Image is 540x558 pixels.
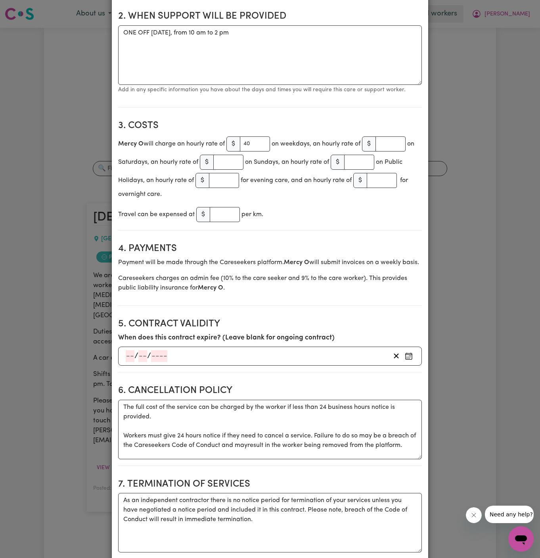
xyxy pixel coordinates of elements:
[118,135,422,199] div: will charge an hourly rate of on weekdays, an hourly rate of on Saturdays, an hourly rate of on S...
[353,173,367,188] span: $
[118,243,422,255] h2: 4. Payments
[118,400,422,459] textarea: The full cost of the service can be charged by the worker if less than 24 business hours notice i...
[508,526,534,552] iframe: Button to launch messaging window
[118,120,422,132] h2: 3. Costs
[284,259,309,266] b: Mercy O
[118,11,422,22] h2: 2. When support will be provided
[118,318,422,330] h2: 5. Contract Validity
[118,493,422,552] textarea: As an independent contractor there is no notice period for termination of your services unless yo...
[118,87,406,93] small: Add in any specific information you have about the days and times you will require this care or s...
[485,506,534,523] iframe: Message from company
[118,479,422,490] h2: 7. Termination of Services
[226,136,240,151] span: $
[362,136,376,151] span: $
[200,155,214,170] span: $
[196,207,210,222] span: $
[331,155,345,170] span: $
[118,205,422,224] div: Travel can be expensed at per km.
[118,274,422,293] p: Careseekers charges an admin fee ( 10 % to the care seeker and 9% to the care worker). This provi...
[195,173,209,188] span: $
[118,385,422,397] h2: 6. Cancellation Policy
[147,352,151,360] span: /
[138,350,147,362] input: --
[126,350,134,362] input: --
[118,333,335,343] label: When does this contract expire? (Leave blank for ongoing contract)
[198,285,223,291] b: Mercy O
[118,258,422,267] p: Payment will be made through the Careseekers platform. will submit invoices on a weekly basis.
[118,25,422,85] textarea: ONE OFF [DATE], from 10 am to 2 pm
[151,350,167,362] input: ----
[134,352,138,360] span: /
[466,507,482,523] iframe: Close message
[390,350,402,362] button: Remove contract expiry date
[402,350,415,362] button: Enter an expiry date for this contract (optional)
[118,141,144,147] b: Mercy O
